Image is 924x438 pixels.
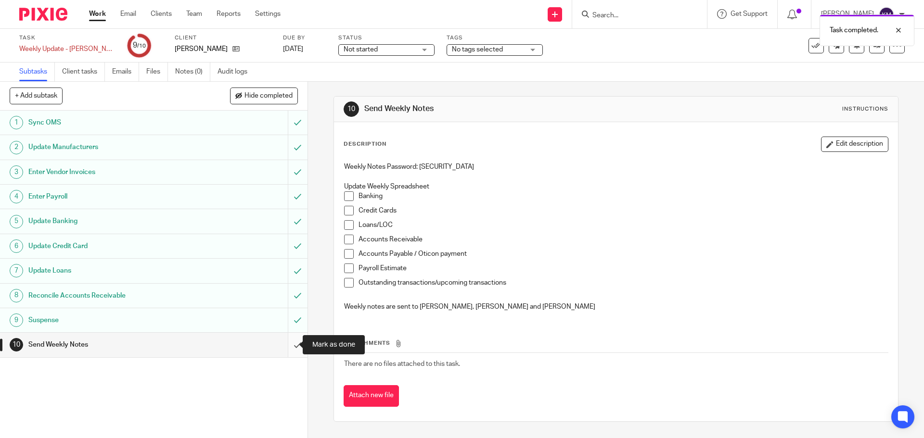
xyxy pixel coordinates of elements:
[19,63,55,81] a: Subtasks
[359,191,887,201] p: Banking
[344,140,386,148] p: Description
[28,214,195,228] h1: Update Banking
[89,9,106,19] a: Work
[359,206,887,215] p: Credit Cards
[28,338,195,352] h1: Send Weekly Notes
[28,263,195,278] h1: Update Loans
[151,9,172,19] a: Clients
[447,34,543,42] label: Tags
[137,43,146,49] small: /10
[10,215,23,228] div: 5
[283,46,303,52] span: [DATE]
[359,220,887,230] p: Loans/LOC
[10,165,23,179] div: 3
[19,44,115,54] div: Weekly Update - Fligor 2
[28,115,195,130] h1: Sync OMS
[10,141,23,154] div: 2
[175,44,228,54] p: [PERSON_NAME]
[10,289,23,302] div: 8
[10,190,23,203] div: 4
[10,313,23,327] div: 9
[186,9,202,19] a: Team
[359,235,887,244] p: Accounts Receivable
[344,182,887,191] p: Update Weekly Spreadsheet
[28,313,195,327] h1: Suspense
[10,88,63,104] button: + Add subtask
[364,104,637,114] h1: Send Weekly Notes
[452,46,503,53] span: No tags selected
[146,63,168,81] a: Files
[19,8,67,21] img: Pixie
[359,278,887,288] p: Outstanding transactions/upcoming transactions
[344,162,887,172] p: Weekly Notes Password: [SECURITY_DATA]
[283,34,326,42] label: Due by
[821,137,888,152] button: Edit description
[359,249,887,259] p: Accounts Payable / Oticon payment
[10,116,23,129] div: 1
[344,361,460,367] span: There are no files attached to this task.
[255,9,281,19] a: Settings
[19,34,115,42] label: Task
[344,46,378,53] span: Not started
[19,44,115,54] div: Weekly Update - [PERSON_NAME] 2
[175,34,271,42] label: Client
[217,9,241,19] a: Reports
[10,338,23,351] div: 10
[175,63,210,81] a: Notes (0)
[344,302,887,312] p: Weekly notes are sent to [PERSON_NAME], [PERSON_NAME] and [PERSON_NAME]
[338,34,435,42] label: Status
[830,25,878,35] p: Task completed.
[28,189,195,204] h1: Enter Payroll
[62,63,105,81] a: Client tasks
[230,88,298,104] button: Hide completed
[344,385,399,407] button: Attach new file
[10,264,23,277] div: 7
[10,239,23,253] div: 6
[218,63,255,81] a: Audit logs
[879,7,894,22] img: svg%3E
[120,9,136,19] a: Email
[244,92,293,100] span: Hide completed
[28,239,195,253] h1: Update Credit Card
[344,340,390,346] span: Attachments
[28,165,195,179] h1: Enter Vendor Invoices
[359,263,887,273] p: Payroll Estimate
[112,63,139,81] a: Emails
[842,105,888,113] div: Instructions
[28,288,195,303] h1: Reconcile Accounts Receivable
[344,101,359,117] div: 10
[28,140,195,154] h1: Update Manufacturers
[133,40,146,51] div: 9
